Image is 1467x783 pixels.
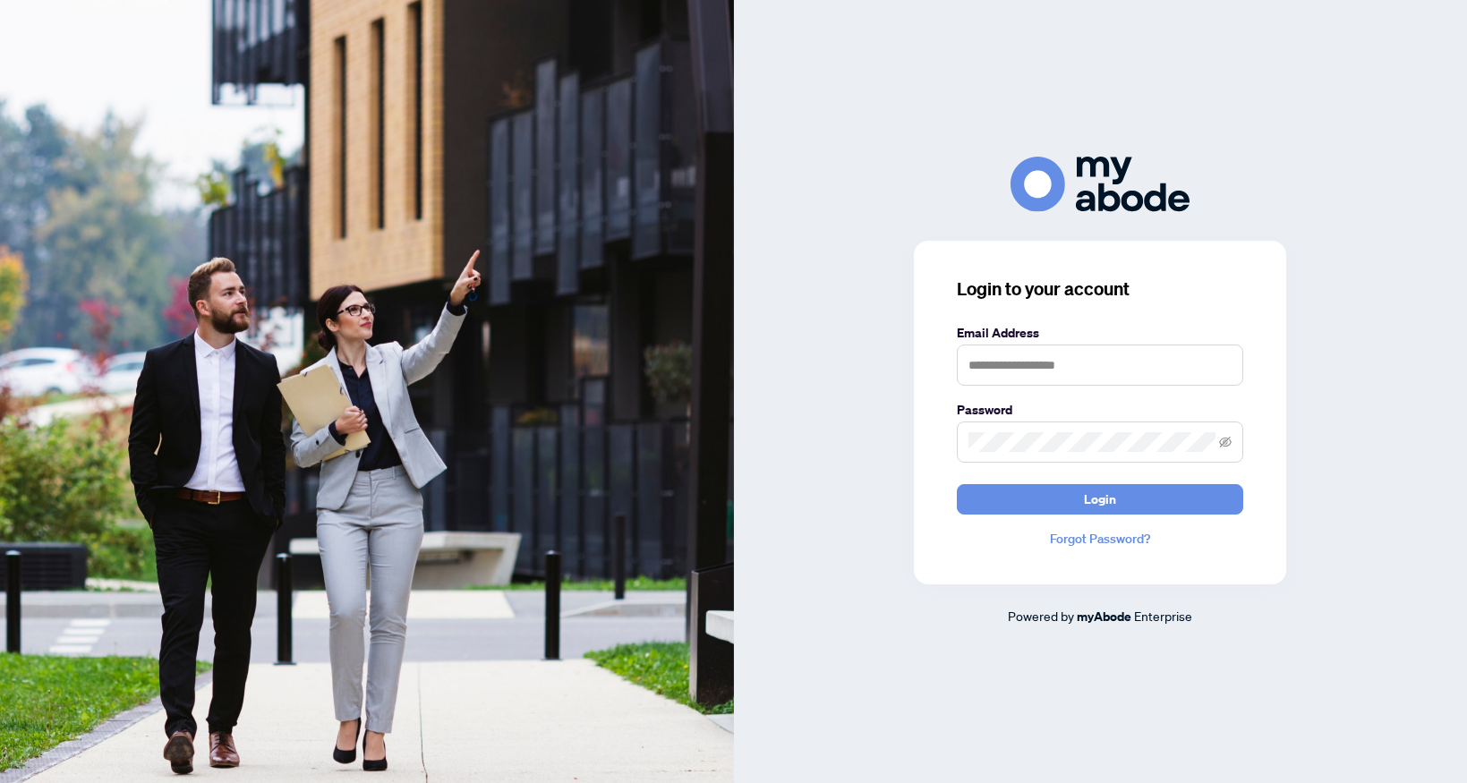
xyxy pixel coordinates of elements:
[957,323,1243,343] label: Email Address
[957,400,1243,420] label: Password
[1134,608,1192,624] span: Enterprise
[1011,157,1190,211] img: ma-logo
[1077,607,1131,626] a: myAbode
[957,484,1243,515] button: Login
[1084,485,1116,514] span: Login
[957,277,1243,302] h3: Login to your account
[957,529,1243,549] a: Forgot Password?
[1008,608,1074,624] span: Powered by
[1219,436,1232,448] span: eye-invisible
